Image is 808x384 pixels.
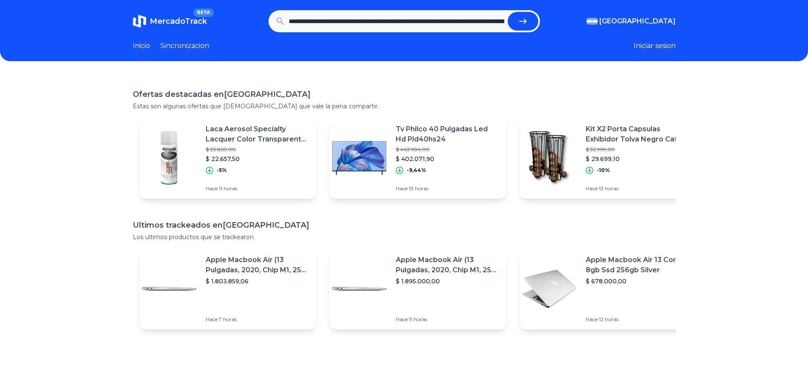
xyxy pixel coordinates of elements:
a: Featured imageKit X2 Porta Capsulas Exhibidor Tolva Negro Cafe Dolce Gusto$ 32.999,00$ 29.699,10-... [520,117,696,199]
p: $ 1.895.000,00 [396,277,499,285]
p: $ 443.984,00 [396,146,499,153]
span: [GEOGRAPHIC_DATA] [599,16,676,26]
p: -9,44% [407,167,426,174]
h1: Ultimos trackeados en [GEOGRAPHIC_DATA] [133,219,676,231]
p: -5% [217,167,227,174]
p: -10% [597,167,610,174]
img: Featured image [520,259,579,319]
p: Hace 12 horas [586,316,689,323]
a: Featured imageTv Philco 40 Pulgadas Led Hd Pld40hs24$ 443.984,00$ 402.071,90-9,44%Hace 13 horas [330,117,506,199]
img: Featured image [520,128,579,188]
span: MercadoTrack [150,17,207,26]
p: Hace 11 horas [206,185,309,192]
a: Featured imageApple Macbook Air 13 Core I5 8gb Ssd 256gb Silver$ 678.000,00Hace 12 horas [520,248,696,330]
p: $ 32.999,00 [586,146,689,153]
p: Apple Macbook Air (13 Pulgadas, 2020, Chip M1, 256 Gb De Ssd, 8 Gb De Ram) - Plata [396,255,499,275]
p: Estas son algunas ofertas que [DEMOGRAPHIC_DATA] que vale la pena compartir. [133,102,676,110]
p: Apple Macbook Air 13 Core I5 8gb Ssd 256gb Silver [586,255,689,275]
p: Hace 7 horas [206,316,309,323]
p: Los ultimos productos que se trackearon. [133,233,676,241]
p: Tv Philco 40 Pulgadas Led Hd Pld40hs24 [396,124,499,144]
p: Hace 13 horas [396,185,499,192]
p: $ 22.657,50 [206,155,309,163]
img: Featured image [330,128,389,188]
a: MercadoTrackBETA [133,14,207,28]
p: $ 678.000,00 [586,277,689,285]
p: $ 402.071,90 [396,155,499,163]
p: $ 1.803.859,06 [206,277,309,285]
a: Featured imageApple Macbook Air (13 Pulgadas, 2020, Chip M1, 256 Gb De Ssd, 8 Gb De Ram) - Plata$... [330,248,506,330]
img: Argentina [587,18,598,25]
p: $ 23.850,00 [206,146,309,153]
p: Hace 13 horas [586,185,689,192]
h1: Ofertas destacadas en [GEOGRAPHIC_DATA] [133,88,676,100]
button: Iniciar sesion [634,41,676,51]
img: Featured image [330,259,389,319]
p: Apple Macbook Air (13 Pulgadas, 2020, Chip M1, 256 Gb De Ssd, 8 Gb De Ram) - Plata [206,255,309,275]
p: $ 29.699,10 [586,155,689,163]
button: [GEOGRAPHIC_DATA] [587,16,676,26]
img: MercadoTrack [133,14,146,28]
p: Laca Aerosol Specialty Lacquer Color Transparente Brillante [206,124,309,144]
p: Hace 11 horas [396,316,499,323]
a: Featured imageApple Macbook Air (13 Pulgadas, 2020, Chip M1, 256 Gb De Ssd, 8 Gb De Ram) - Plata$... [140,248,316,330]
a: Sincronizacion [160,41,209,51]
a: Featured imageLaca Aerosol Specialty Lacquer Color Transparente Brillante$ 23.850,00$ 22.657,50-5... [140,117,316,199]
a: Inicio [133,41,150,51]
p: Kit X2 Porta Capsulas Exhibidor Tolva Negro Cafe Dolce Gusto [586,124,689,144]
img: Featured image [140,128,199,188]
img: Featured image [140,259,199,319]
span: BETA [193,8,213,17]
